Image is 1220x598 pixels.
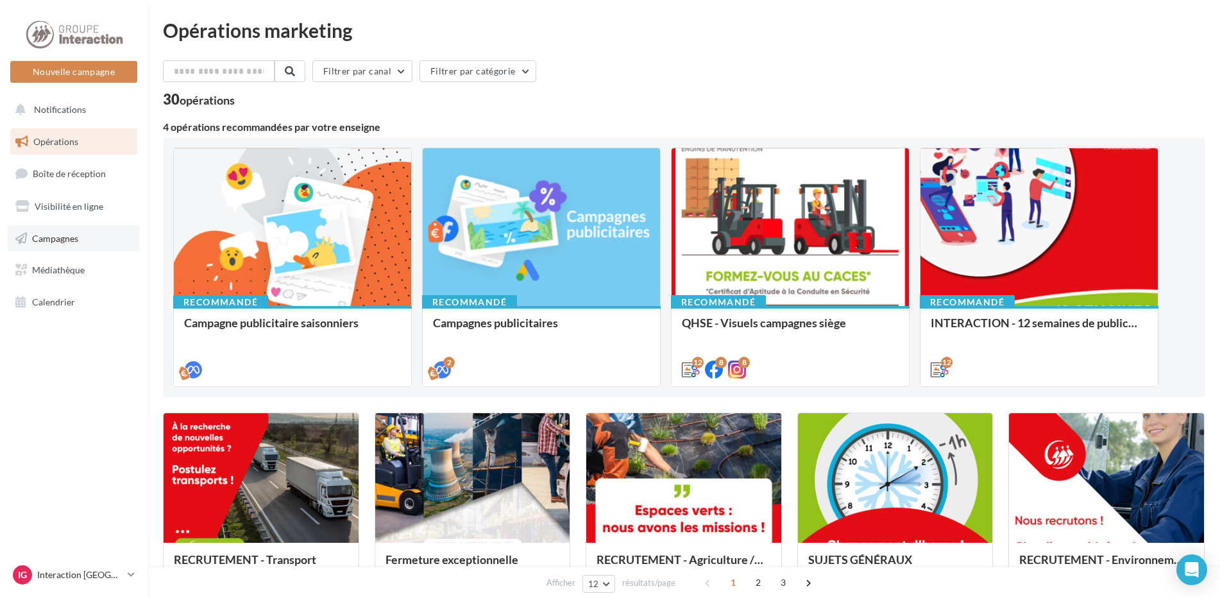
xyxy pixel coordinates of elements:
span: Calendrier [32,296,75,307]
span: Notifications [34,104,86,115]
div: 12 [692,357,704,368]
div: 12 [941,357,953,368]
a: Campagnes [8,225,140,252]
span: résultats/page [622,577,675,589]
div: RECRUTEMENT - Environnement [1019,553,1194,579]
p: Interaction [GEOGRAPHIC_DATA] [37,568,123,581]
span: Opérations [33,136,78,147]
span: Visibilité en ligne [35,201,103,212]
span: Médiathèque [32,264,85,275]
a: IG Interaction [GEOGRAPHIC_DATA] [10,563,137,587]
div: 2 [443,357,455,368]
div: opérations [180,94,235,106]
button: Filtrer par canal [312,60,412,82]
div: RECRUTEMENT - Transport [174,553,348,579]
div: 8 [715,357,727,368]
a: Calendrier [8,289,140,316]
div: Campagnes publicitaires [433,316,650,342]
span: 3 [773,572,793,593]
div: 30 [163,92,235,107]
span: IG [18,568,27,581]
div: Fermeture exceptionnelle [385,553,560,579]
a: Opérations [8,128,140,155]
div: 4 opérations recommandées par votre enseigne [163,122,1205,132]
span: Campagnes [32,232,78,243]
a: Médiathèque [8,257,140,284]
div: Campagne publicitaire saisonniers [184,316,401,342]
button: Notifications [8,96,135,123]
button: Nouvelle campagne [10,61,137,83]
a: Boîte de réception [8,160,140,187]
span: 12 [588,579,599,589]
div: QHSE - Visuels campagnes siège [682,316,899,342]
div: Open Intercom Messenger [1176,554,1207,585]
button: 12 [582,575,615,593]
span: Afficher [546,577,575,589]
span: 2 [748,572,768,593]
div: RECRUTEMENT - Agriculture / Espaces verts [597,553,771,579]
div: Opérations marketing [163,21,1205,40]
div: Recommandé [671,295,766,309]
div: Recommandé [173,295,268,309]
span: 1 [723,572,743,593]
div: SUJETS GÉNÉRAUX [808,553,983,579]
div: 8 [738,357,750,368]
span: Boîte de réception [33,168,106,179]
a: Visibilité en ligne [8,193,140,220]
div: INTERACTION - 12 semaines de publication [931,316,1148,342]
button: Filtrer par catégorie [419,60,536,82]
div: Recommandé [920,295,1015,309]
div: Recommandé [422,295,517,309]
